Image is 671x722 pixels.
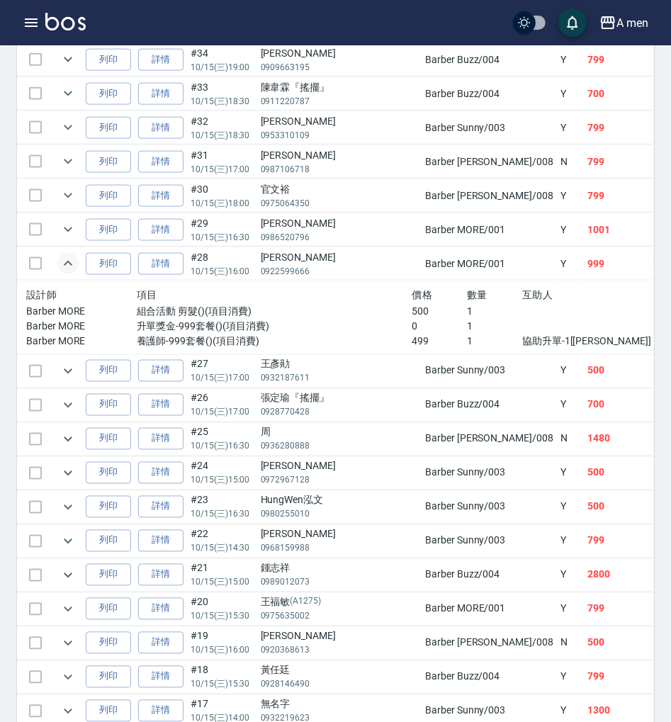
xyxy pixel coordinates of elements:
p: Barber MORE [26,304,137,319]
button: expand row [57,49,79,70]
button: 列印 [86,185,131,207]
td: 999 [584,247,650,281]
button: expand row [57,83,79,104]
button: expand row [57,565,79,586]
div: 黃任廷 [261,663,419,678]
button: 列印 [86,219,131,241]
p: 10/15 (三) 16:30 [191,440,254,453]
div: A men [616,14,648,32]
a: 詳情 [138,564,184,586]
a: 詳情 [138,428,184,450]
button: 列印 [86,564,131,586]
button: expand row [57,361,79,382]
p: 0968159988 [261,542,419,555]
td: Y [557,456,584,490]
td: Barber Buzz /004 [422,388,557,422]
td: Barber Sunny /003 [422,456,557,490]
td: Y [557,660,584,694]
span: 價格 [412,289,433,300]
p: 10/15 (三) 16:00 [191,265,254,278]
p: 10/15 (三) 16:00 [191,644,254,657]
span: 設計師 [26,289,57,300]
a: 詳情 [138,185,184,207]
div: [PERSON_NAME] [261,114,419,129]
div: HungWen泓文 [261,493,419,508]
button: expand row [57,531,79,552]
button: expand row [57,667,79,688]
p: 10/15 (三) 18:00 [191,197,254,210]
a: 詳情 [138,394,184,416]
td: 1480 [584,422,650,456]
td: N [557,422,584,456]
div: [PERSON_NAME] [261,46,419,61]
td: Y [557,43,584,77]
p: 0989012073 [261,576,419,589]
button: 列印 [86,49,131,71]
td: Barber Sunny /003 [422,354,557,388]
a: 詳情 [138,253,184,275]
button: expand row [57,463,79,484]
td: 500 [584,354,650,388]
button: A men [594,9,654,38]
button: 列印 [86,253,131,275]
button: 列印 [86,530,131,552]
a: 詳情 [138,219,184,241]
div: 王福敏 [261,595,419,610]
button: 列印 [86,117,131,139]
p: 0920368613 [261,644,419,657]
td: 799 [584,179,650,213]
a: 詳情 [138,632,184,654]
p: 1 [467,319,522,334]
button: expand row [57,219,79,240]
p: 0932187611 [261,372,419,385]
a: 詳情 [138,700,184,722]
p: 499 [412,334,468,349]
td: Barber Buzz /004 [422,660,557,694]
p: 0953310109 [261,129,419,142]
td: 1001 [584,213,650,247]
p: 0980255010 [261,508,419,521]
div: [PERSON_NAME] [261,459,419,474]
button: 列印 [86,394,131,416]
p: 10/15 (三) 15:00 [191,474,254,487]
p: 0975635002 [261,610,419,623]
p: Barber MORE [26,334,137,349]
a: 詳情 [138,117,184,139]
td: #32 [187,111,257,145]
td: Y [557,179,584,213]
td: #28 [187,247,257,281]
td: #25 [187,422,257,456]
td: Barber Sunny /003 [422,524,557,558]
a: 詳情 [138,360,184,382]
a: 詳情 [138,598,184,620]
button: save [558,9,587,37]
td: Y [557,388,584,422]
div: [PERSON_NAME] [261,216,419,231]
td: 500 [584,626,650,660]
button: 列印 [86,632,131,654]
td: Y [557,490,584,524]
button: expand row [57,599,79,620]
td: Y [557,77,584,111]
p: 升單獎金-999套餐()(項目消費) [137,319,412,334]
td: Y [557,592,584,626]
td: 799 [584,524,650,558]
td: #24 [187,456,257,490]
p: Barber MORE [26,319,137,334]
td: #20 [187,592,257,626]
td: #29 [187,213,257,247]
a: 詳情 [138,496,184,518]
td: Barber [PERSON_NAME] /008 [422,626,557,660]
button: expand row [57,185,79,206]
a: 詳情 [138,462,184,484]
td: 500 [584,490,650,524]
p: 10/15 (三) 18:30 [191,129,254,142]
p: 0986520796 [261,231,419,244]
td: 799 [584,660,650,694]
button: expand row [57,633,79,654]
td: Barber Buzz /004 [422,77,557,111]
button: 列印 [86,462,131,484]
td: Y [557,213,584,247]
p: 10/15 (三) 16:30 [191,508,254,521]
button: expand row [57,253,79,274]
